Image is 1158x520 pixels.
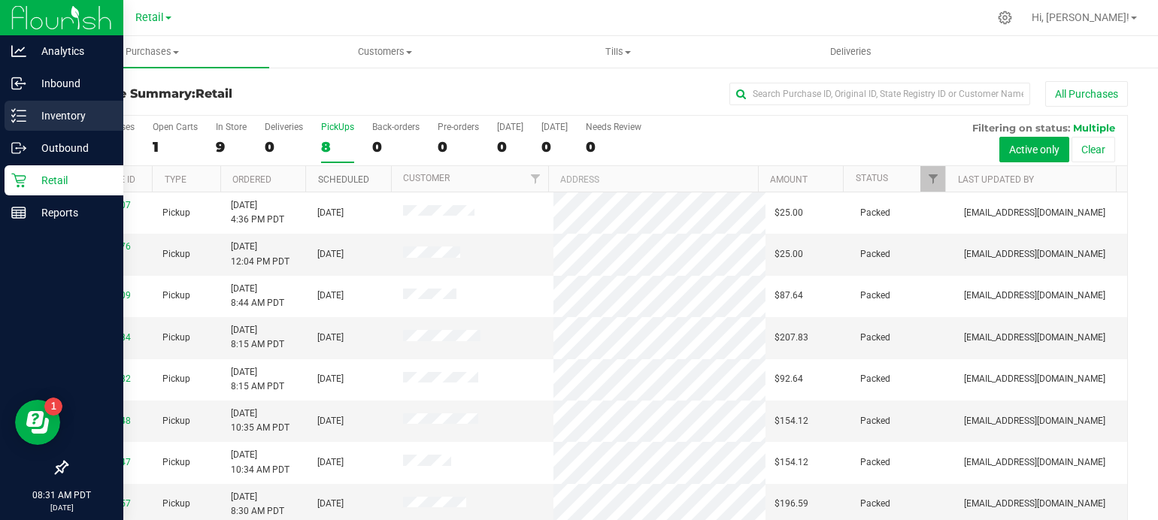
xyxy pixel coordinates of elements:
div: 0 [265,138,303,156]
a: Ordered [232,174,271,185]
span: Pickup [162,331,190,345]
span: Pickup [162,455,190,470]
a: Tills [502,36,735,68]
button: Clear [1072,137,1115,162]
span: [DATE] 8:15 AM PDT [231,365,284,394]
p: Analytics [26,42,117,60]
a: Filter [523,166,548,192]
span: [DATE] [317,206,344,220]
div: [DATE] [541,122,568,132]
span: [EMAIL_ADDRESS][DOMAIN_NAME] [964,455,1105,470]
span: Customers [270,45,502,59]
p: 08:31 AM PDT [7,488,117,502]
span: Pickup [162,372,190,386]
p: Inventory [26,107,117,125]
span: Packed [860,455,890,470]
div: In Store [216,122,247,132]
span: Pickup [162,497,190,511]
span: Pickup [162,206,190,220]
inline-svg: Outbound [11,141,26,156]
span: [DATE] 8:30 AM PDT [231,490,284,518]
iframe: Resource center unread badge [44,398,62,416]
span: $207.83 [775,331,808,345]
p: Retail [26,171,117,189]
a: Deliveries [735,36,968,68]
span: Packed [860,247,890,262]
span: [EMAIL_ADDRESS][DOMAIN_NAME] [964,497,1105,511]
div: 0 [438,138,479,156]
span: [DATE] [317,331,344,345]
inline-svg: Inventory [11,108,26,123]
span: [DATE] 8:44 AM PDT [231,282,284,310]
inline-svg: Reports [11,205,26,220]
span: $154.12 [775,414,808,428]
span: [DATE] 4:36 PM PDT [231,198,284,227]
div: 9 [216,138,247,156]
span: Packed [860,206,890,220]
div: 0 [497,138,523,156]
span: [EMAIL_ADDRESS][DOMAIN_NAME] [964,372,1105,386]
span: [DATE] [317,372,344,386]
span: $196.59 [775,497,808,511]
button: All Purchases [1045,81,1128,107]
span: [DATE] 8:15 AM PDT [231,323,284,352]
p: Outbound [26,139,117,157]
a: Purchases [36,36,269,68]
a: Filter [920,166,945,192]
div: 1 [153,138,198,156]
button: Active only [999,137,1069,162]
span: [DATE] 12:04 PM PDT [231,240,289,268]
span: [DATE] [317,414,344,428]
p: Inbound [26,74,117,92]
h3: Purchase Summary: [66,87,420,101]
p: [DATE] [7,502,117,513]
div: Back-orders [372,122,420,132]
inline-svg: Analytics [11,44,26,59]
div: 0 [541,138,568,156]
iframe: Resource center [15,400,60,445]
input: Search Purchase ID, Original ID, State Registry ID or Customer Name... [729,83,1030,105]
span: Packed [860,497,890,511]
div: Manage settings [996,11,1014,25]
a: Scheduled [318,174,369,185]
span: $154.12 [775,455,808,470]
span: $92.64 [775,372,803,386]
a: Amount [770,174,808,185]
th: Address [548,166,758,192]
span: [EMAIL_ADDRESS][DOMAIN_NAME] [964,414,1105,428]
span: Multiple [1073,122,1115,134]
div: Open Carts [153,122,198,132]
span: Deliveries [810,45,892,59]
a: Status [856,173,888,183]
span: Packed [860,372,890,386]
span: [EMAIL_ADDRESS][DOMAIN_NAME] [964,206,1105,220]
span: Hi, [PERSON_NAME]! [1032,11,1129,23]
span: Packed [860,414,890,428]
span: Retail [196,86,232,101]
span: [DATE] [317,289,344,303]
span: Packed [860,289,890,303]
span: Purchases [36,45,269,59]
span: $25.00 [775,206,803,220]
div: Pre-orders [438,122,479,132]
inline-svg: Retail [11,173,26,188]
span: [DATE] 10:34 AM PDT [231,448,289,476]
span: [DATE] [317,497,344,511]
p: Reports [26,204,117,222]
span: [EMAIL_ADDRESS][DOMAIN_NAME] [964,247,1105,262]
span: $25.00 [775,247,803,262]
div: 8 [321,138,354,156]
div: Needs Review [586,122,641,132]
span: Packed [860,331,890,345]
div: [DATE] [497,122,523,132]
div: 0 [372,138,420,156]
a: Last Updated By [958,174,1034,185]
a: Customers [269,36,502,68]
div: PickUps [321,122,354,132]
span: Pickup [162,247,190,262]
span: [EMAIL_ADDRESS][DOMAIN_NAME] [964,289,1105,303]
span: $87.64 [775,289,803,303]
span: Filtering on status: [972,122,1070,134]
span: Retail [135,11,164,24]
